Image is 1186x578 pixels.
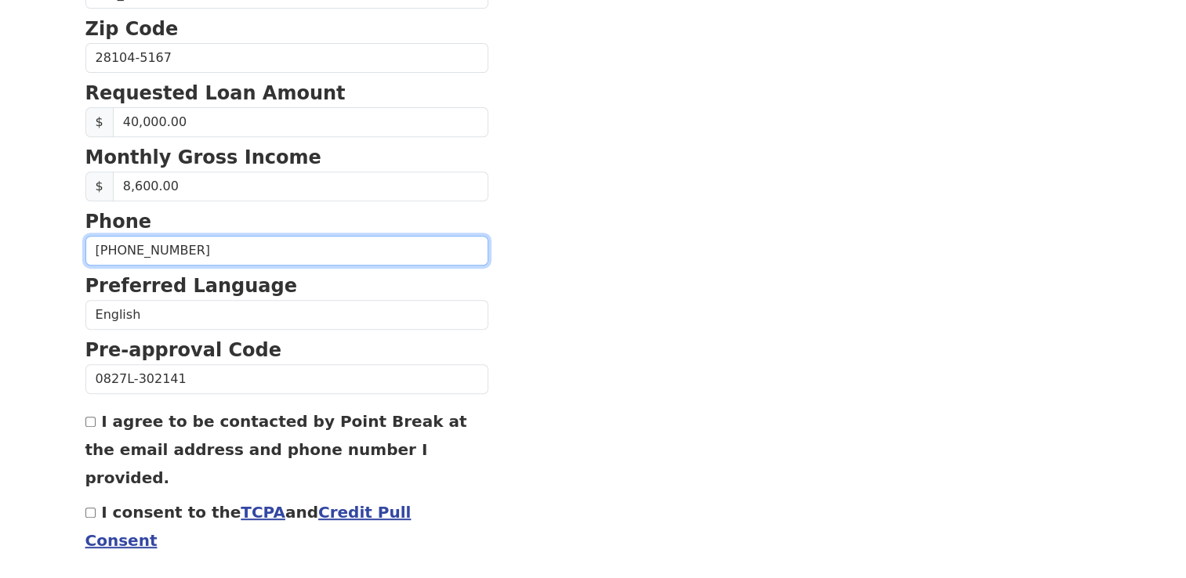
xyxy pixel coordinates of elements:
input: Monthly Gross Income [113,172,488,201]
strong: Pre-approval Code [85,339,282,361]
strong: Requested Loan Amount [85,82,346,104]
input: Pre-approval Code [85,364,488,394]
strong: Zip Code [85,18,179,40]
span: $ [85,172,114,201]
strong: Phone [85,211,152,233]
input: Zip Code [85,43,488,73]
input: Requested Loan Amount [113,107,488,137]
input: (___) ___-____ [85,236,488,266]
span: $ [85,107,114,137]
strong: Preferred Language [85,275,297,297]
a: TCPA [241,503,285,522]
p: Monthly Gross Income [85,143,488,172]
label: I agree to be contacted by Point Break at the email address and phone number I provided. [85,412,467,487]
label: I consent to the and [85,503,412,550]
